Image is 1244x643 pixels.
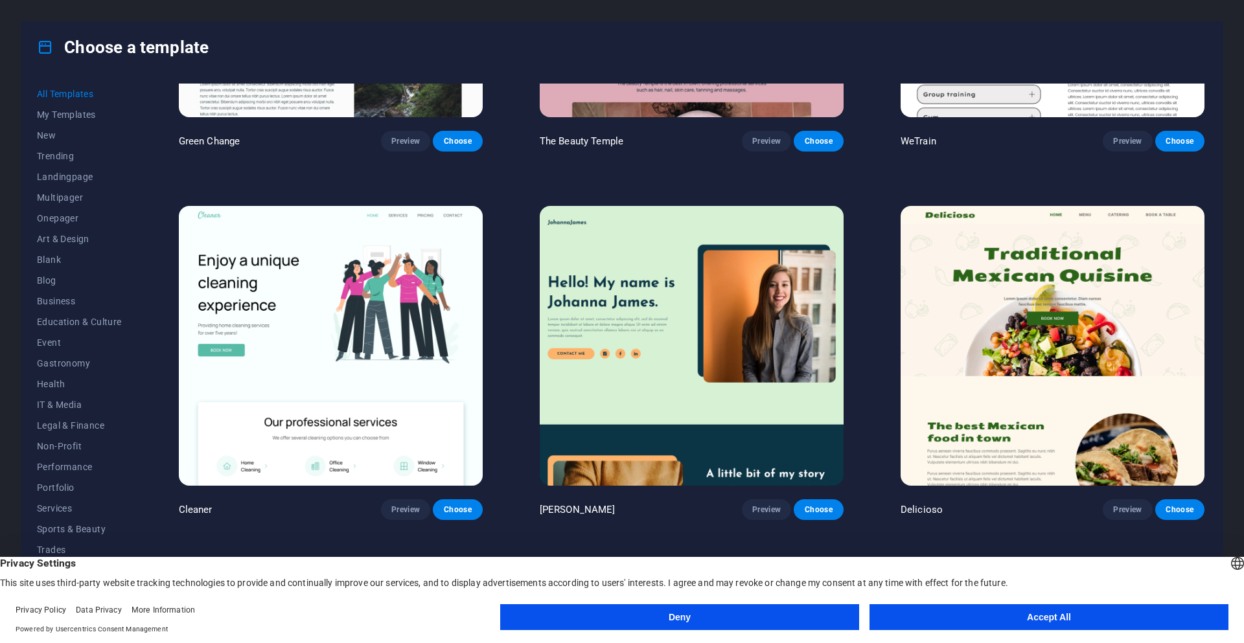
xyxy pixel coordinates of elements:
p: Cleaner [179,503,213,516]
span: Non-Profit [37,441,122,451]
span: Preview [752,136,781,146]
span: Business [37,296,122,306]
span: Trending [37,151,122,161]
button: Education & Culture [37,311,122,332]
span: Performance [37,462,122,472]
button: All Templates [37,84,122,104]
span: Blog [37,275,122,286]
button: Blank [37,249,122,270]
button: Performance [37,457,122,477]
span: Multipager [37,192,122,203]
button: Portfolio [37,477,122,498]
span: Choose [1166,136,1194,146]
button: Blog [37,270,122,291]
button: Choose [794,131,843,152]
button: Choose [1155,131,1204,152]
button: Landingpage [37,166,122,187]
span: Preview [391,136,420,146]
button: Sports & Beauty [37,519,122,539]
p: Delicioso [901,503,943,516]
button: Onepager [37,208,122,229]
button: Preview [742,131,791,152]
span: Choose [443,136,472,146]
span: Choose [804,504,833,515]
button: Choose [794,499,843,520]
span: Education & Culture [37,317,122,327]
button: Art & Design [37,229,122,249]
span: Choose [443,504,472,515]
span: Onepager [37,213,122,223]
span: Services [37,503,122,513]
span: New [37,130,122,141]
button: Trades [37,539,122,560]
p: The Beauty Temple [540,135,623,148]
span: Sports & Beauty [37,524,122,534]
button: Preview [381,131,430,152]
span: Preview [1113,504,1142,515]
span: Preview [752,504,781,515]
span: Landingpage [37,172,122,182]
button: New [37,125,122,146]
button: Choose [433,499,482,520]
span: Event [37,337,122,348]
button: Preview [742,499,791,520]
button: Legal & Finance [37,415,122,436]
p: Green Change [179,135,240,148]
button: Health [37,374,122,394]
span: Gastronomy [37,358,122,368]
span: Choose [1166,504,1194,515]
button: Preview [1103,131,1152,152]
img: Cleaner [179,206,483,486]
button: Services [37,498,122,519]
button: Trending [37,146,122,166]
span: IT & Media [37,400,122,410]
img: Johanna James [540,206,844,486]
span: All Templates [37,89,122,99]
span: Art & Design [37,234,122,244]
button: Event [37,332,122,353]
button: Multipager [37,187,122,208]
span: Preview [1113,136,1142,146]
button: My Templates [37,104,122,125]
button: Business [37,291,122,311]
p: [PERSON_NAME] [540,503,616,516]
button: Preview [381,499,430,520]
button: Non-Profit [37,436,122,457]
h4: Choose a template [37,37,209,58]
button: Preview [1103,499,1152,520]
span: Legal & Finance [37,420,122,431]
span: Health [37,379,122,389]
span: Blank [37,254,122,265]
span: Preview [391,504,420,515]
span: My Templates [37,109,122,120]
span: Choose [804,136,833,146]
button: Choose [1155,499,1204,520]
button: IT & Media [37,394,122,415]
button: Choose [433,131,482,152]
span: Trades [37,545,122,555]
span: Portfolio [37,482,122,493]
img: Delicioso [901,206,1204,486]
p: WeTrain [901,135,936,148]
button: Gastronomy [37,353,122,374]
